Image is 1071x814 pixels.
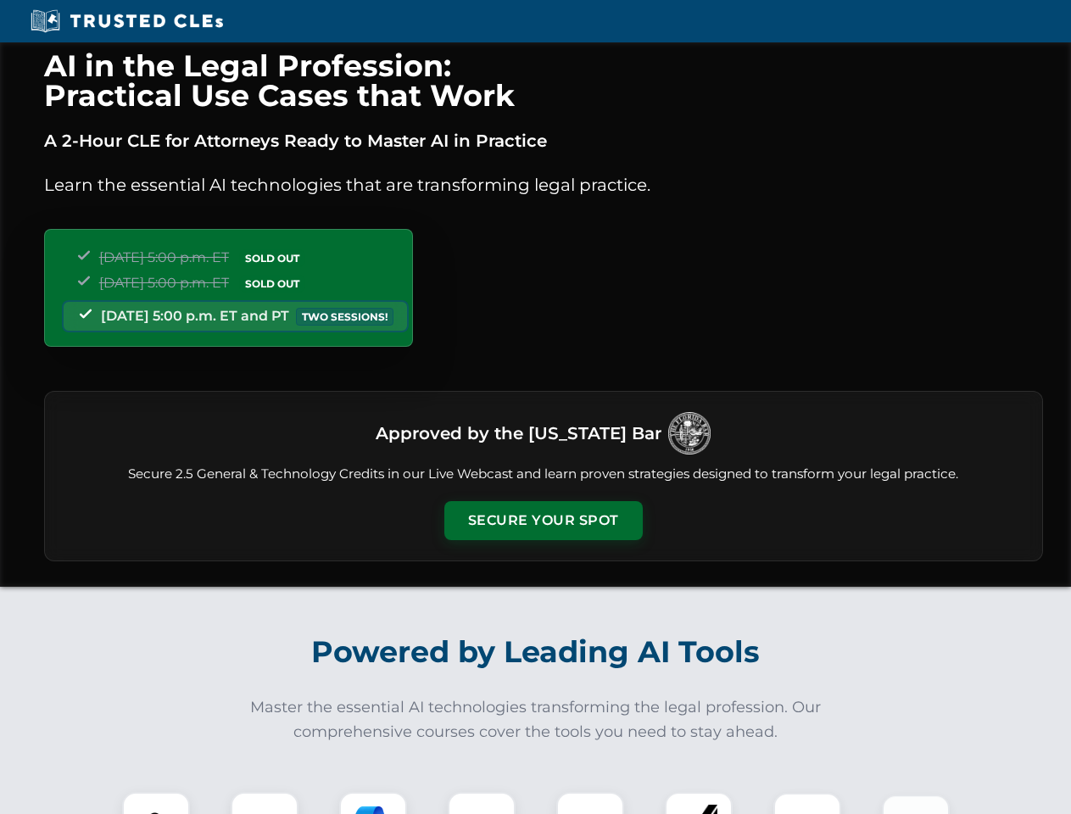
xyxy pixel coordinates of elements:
h3: Approved by the [US_STATE] Bar [376,418,661,449]
p: Learn the essential AI technologies that are transforming legal practice. [44,171,1043,198]
span: SOLD OUT [239,275,305,293]
h2: Powered by Leading AI Tools [66,622,1006,682]
span: [DATE] 5:00 p.m. ET [99,275,229,291]
img: Trusted CLEs [25,8,228,34]
p: A 2-Hour CLE for Attorneys Ready to Master AI in Practice [44,127,1043,154]
button: Secure Your Spot [444,501,643,540]
span: SOLD OUT [239,249,305,267]
p: Master the essential AI technologies transforming the legal profession. Our comprehensive courses... [239,695,833,744]
span: [DATE] 5:00 p.m. ET [99,249,229,265]
p: Secure 2.5 General & Technology Credits in our Live Webcast and learn proven strategies designed ... [65,465,1022,484]
h1: AI in the Legal Profession: Practical Use Cases that Work [44,51,1043,110]
img: Logo [668,412,711,454]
